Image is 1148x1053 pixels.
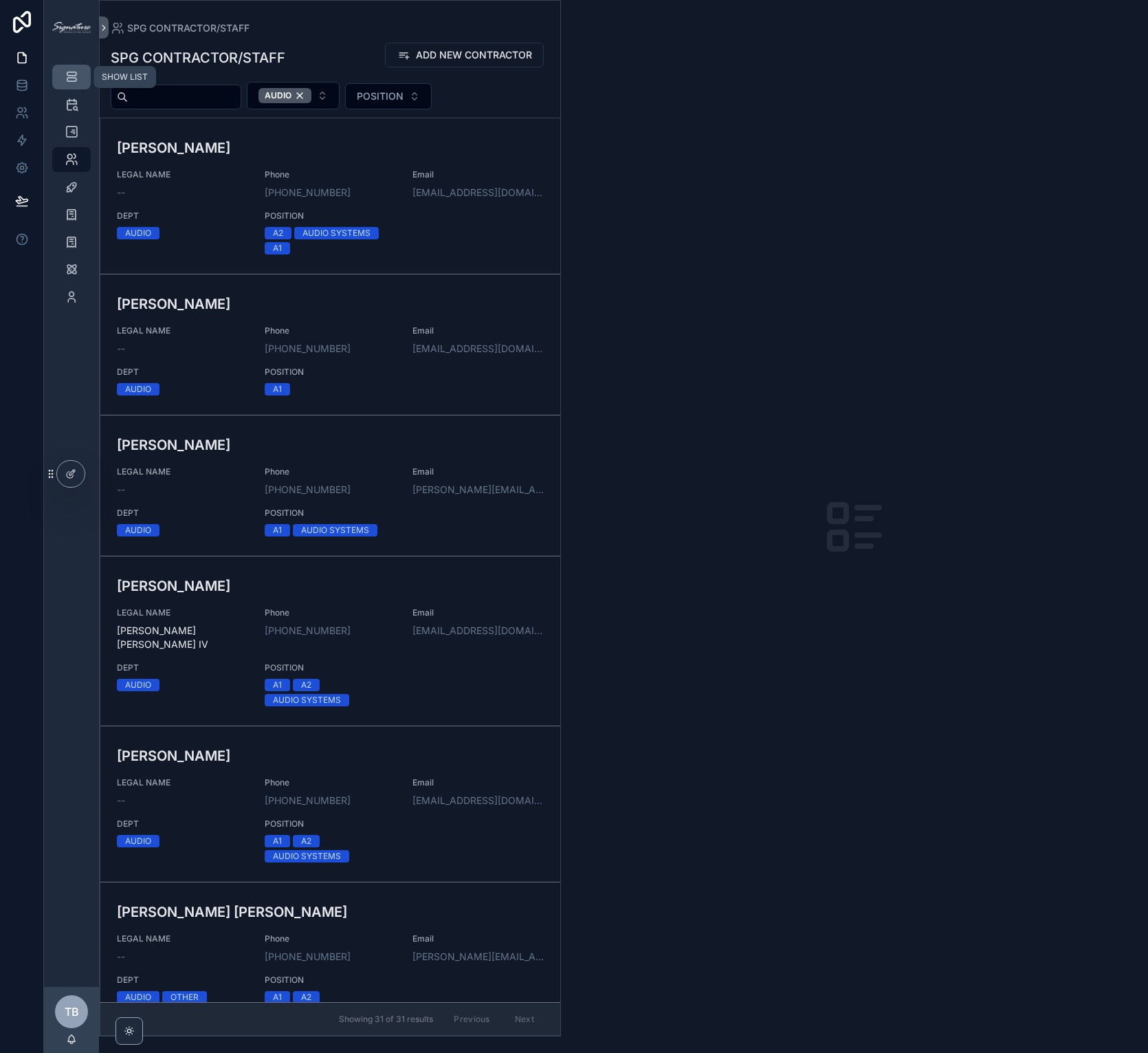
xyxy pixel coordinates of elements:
[412,169,544,180] span: Email
[102,72,148,83] div: SHOW LIST
[117,325,248,336] span: LEGAL NAME
[117,624,248,651] span: [PERSON_NAME] [PERSON_NAME] IV
[117,794,125,807] span: --
[117,933,248,944] span: LEGAL NAME
[265,794,351,807] a: [PHONE_NUMBER]
[265,466,396,477] span: Phone
[52,22,91,33] img: App logo
[117,342,125,356] span: --
[273,242,282,254] div: A1
[117,508,248,519] span: DEPT
[385,43,544,67] button: ADD NEW CONTRACTOR
[265,777,396,788] span: Phone
[117,294,544,314] h3: [PERSON_NAME]
[265,186,351,199] a: [PHONE_NUMBER]
[357,89,404,103] span: POSITION
[117,169,248,180] span: LEGAL NAME
[125,679,151,691] div: AUDIO
[412,483,544,497] a: [PERSON_NAME][EMAIL_ADDRESS][DOMAIN_NAME]
[125,835,151,847] div: AUDIO
[265,624,351,638] a: [PHONE_NUMBER]
[117,777,248,788] span: LEGAL NAME
[127,21,250,35] span: SPG CONTRACTOR/STAFF
[111,48,285,67] h1: SPG CONTRACTOR/STAFF
[301,991,311,1003] div: A2
[412,466,544,477] span: Email
[265,483,351,497] a: [PHONE_NUMBER]
[117,975,248,986] span: DEPT
[117,818,248,829] span: DEPT
[65,1003,79,1020] span: TB
[412,325,544,336] span: Email
[117,210,248,221] span: DEPT
[265,662,396,673] span: POSITION
[125,524,151,536] div: AUDIO
[273,991,282,1003] div: A1
[265,607,396,618] span: Phone
[339,1014,433,1025] span: Showing 31 of 31 results
[117,662,248,673] span: DEPT
[273,679,282,691] div: A1
[170,991,199,1003] div: OTHER
[100,274,560,415] a: [PERSON_NAME]LEGAL NAME--Phone[PHONE_NUMBER]Email[EMAIL_ADDRESS][DOMAIN_NAME]DEPTAUDIOPOSITIONA1
[273,383,282,395] div: A1
[301,524,369,536] div: AUDIO SYSTEMS
[265,933,396,944] span: Phone
[117,902,544,922] h3: [PERSON_NAME] [PERSON_NAME]
[247,82,340,109] button: Select Button
[265,508,396,519] span: POSITION
[265,950,351,964] a: [PHONE_NUMBER]
[117,466,248,477] span: LEGAL NAME
[273,694,341,706] div: AUDIO SYSTEMS
[258,88,311,103] div: AUDIO
[273,850,341,862] div: AUDIO SYSTEMS
[117,576,544,596] h3: [PERSON_NAME]
[117,138,544,158] h3: [PERSON_NAME]
[265,367,396,378] span: POSITION
[100,415,560,556] a: [PERSON_NAME]LEGAL NAME--Phone[PHONE_NUMBER]Email[PERSON_NAME][EMAIL_ADDRESS][DOMAIN_NAME]DEPTAUD...
[117,746,544,766] h3: [PERSON_NAME]
[412,794,544,807] a: [EMAIL_ADDRESS][DOMAIN_NAME]
[412,186,544,199] a: [EMAIL_ADDRESS][DOMAIN_NAME]
[100,556,560,726] a: [PERSON_NAME]LEGAL NAME[PERSON_NAME] [PERSON_NAME] IVPhone[PHONE_NUMBER]Email[EMAIL_ADDRESS][DOMA...
[265,975,396,986] span: POSITION
[412,342,544,356] a: [EMAIL_ADDRESS][DOMAIN_NAME]
[273,227,283,239] div: A2
[117,435,544,455] h3: [PERSON_NAME]
[117,950,125,964] span: --
[265,169,396,180] span: Phone
[44,55,99,327] div: scrollable content
[111,21,250,35] a: SPG CONTRACTOR/STAFF
[273,524,282,536] div: A1
[117,483,125,497] span: --
[412,777,544,788] span: Email
[345,83,432,109] button: Select Button
[412,950,544,964] a: [PERSON_NAME][EMAIL_ADDRESS][DOMAIN_NAME]
[100,726,560,882] a: [PERSON_NAME]LEGAL NAME--Phone[PHONE_NUMBER]Email[EMAIL_ADDRESS][DOMAIN_NAME]DEPTAUDIOPOSITIONA1A...
[265,325,396,336] span: Phone
[302,227,371,239] div: AUDIO SYSTEMS
[412,607,544,618] span: Email
[265,210,396,221] span: POSITION
[265,818,396,829] span: POSITION
[416,48,532,62] span: ADD NEW CONTRACTOR
[125,383,151,395] div: AUDIO
[258,88,311,103] button: Unselect AUDIO
[125,991,151,1003] div: AUDIO
[301,679,311,691] div: A2
[117,367,248,378] span: DEPT
[125,227,151,239] div: AUDIO
[100,118,560,274] a: [PERSON_NAME]LEGAL NAME--Phone[PHONE_NUMBER]Email[EMAIL_ADDRESS][DOMAIN_NAME]DEPTAUDIOPOSITIONA2A...
[100,882,560,1053] a: [PERSON_NAME] [PERSON_NAME]LEGAL NAME--Phone[PHONE_NUMBER]Email[PERSON_NAME][EMAIL_ADDRESS][DOMAI...
[117,186,125,199] span: --
[117,607,248,618] span: LEGAL NAME
[301,835,311,847] div: A2
[412,933,544,944] span: Email
[412,624,544,638] a: [EMAIL_ADDRESS][DOMAIN_NAME]
[265,342,351,356] a: [PHONE_NUMBER]
[273,835,282,847] div: A1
